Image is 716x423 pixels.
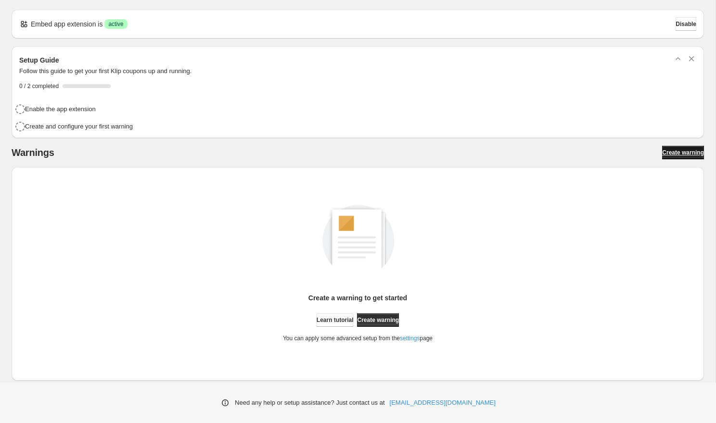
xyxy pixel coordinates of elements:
a: [EMAIL_ADDRESS][DOMAIN_NAME] [390,398,496,408]
h4: Create and configure your first warning [25,122,133,131]
span: Learn tutorial [317,316,354,324]
button: Disable [676,17,696,31]
span: Create warning [662,149,704,156]
span: Create warning [357,316,399,324]
span: Disable [676,20,696,28]
h2: Warnings [12,147,54,158]
span: active [108,20,123,28]
p: Follow this guide to get your first Klip coupons up and running. [19,66,696,76]
h4: Enable the app extension [25,104,96,114]
a: Learn tutorial [317,313,354,327]
p: Embed app extension is [31,19,102,29]
p: You can apply some advanced setup from the page [283,334,433,342]
a: Create warning [357,313,399,327]
h3: Setup Guide [19,55,59,65]
span: 0 / 2 completed [19,82,59,90]
a: settings [400,335,420,342]
a: Create warning [662,146,704,159]
p: Create a warning to get started [308,293,407,303]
